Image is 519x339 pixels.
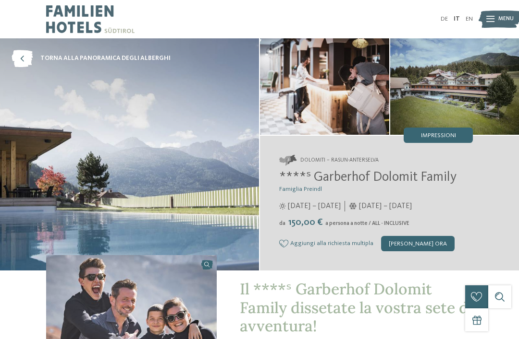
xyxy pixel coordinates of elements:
[381,236,455,251] div: [PERSON_NAME] ora
[279,186,322,192] span: Famiglia Preindl
[466,16,473,22] a: EN
[260,38,389,135] img: Il family hotel ad Anterselva: un paradiso naturale
[359,201,412,211] span: [DATE] – [DATE]
[279,171,457,184] span: ****ˢ Garberhof Dolomit Family
[421,133,456,139] span: Impressioni
[279,221,285,226] span: da
[498,15,514,23] span: Menu
[240,279,472,336] span: Il ****ˢ Garberhof Dolomit Family dissetate la vostra sete di avventura!
[286,218,324,227] span: 150,00 €
[325,221,409,226] span: a persona a notte / ALL - INCLUSIVE
[290,240,373,247] span: Aggiungi alla richiesta multipla
[12,50,171,67] a: torna alla panoramica degli alberghi
[441,16,448,22] a: DE
[300,157,379,164] span: Dolomiti – Rasun-Anterselva
[454,16,460,22] a: IT
[349,203,357,210] i: Orari d'apertura inverno
[288,201,341,211] span: [DATE] – [DATE]
[40,54,171,63] span: torna alla panoramica degli alberghi
[279,203,286,210] i: Orari d'apertura estate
